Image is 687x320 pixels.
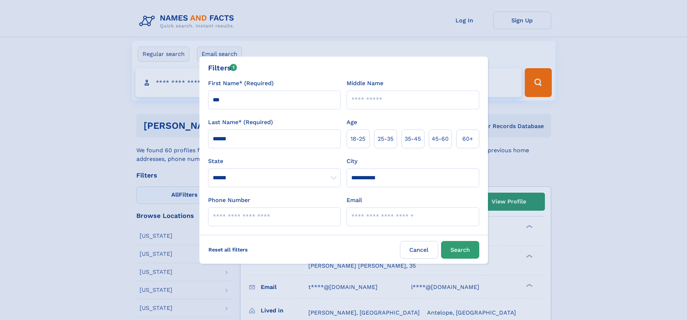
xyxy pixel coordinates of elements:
[208,62,237,73] div: Filters
[378,135,393,143] span: 25‑35
[441,241,479,259] button: Search
[208,118,273,127] label: Last Name* (Required)
[208,79,274,88] label: First Name* (Required)
[432,135,449,143] span: 45‑60
[204,241,252,258] label: Reset all filters
[462,135,473,143] span: 60+
[208,157,341,166] label: State
[347,196,362,205] label: Email
[208,196,250,205] label: Phone Number
[347,157,357,166] label: City
[347,79,383,88] label: Middle Name
[405,135,421,143] span: 35‑45
[400,241,438,259] label: Cancel
[347,118,357,127] label: Age
[351,135,365,143] span: 18‑25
